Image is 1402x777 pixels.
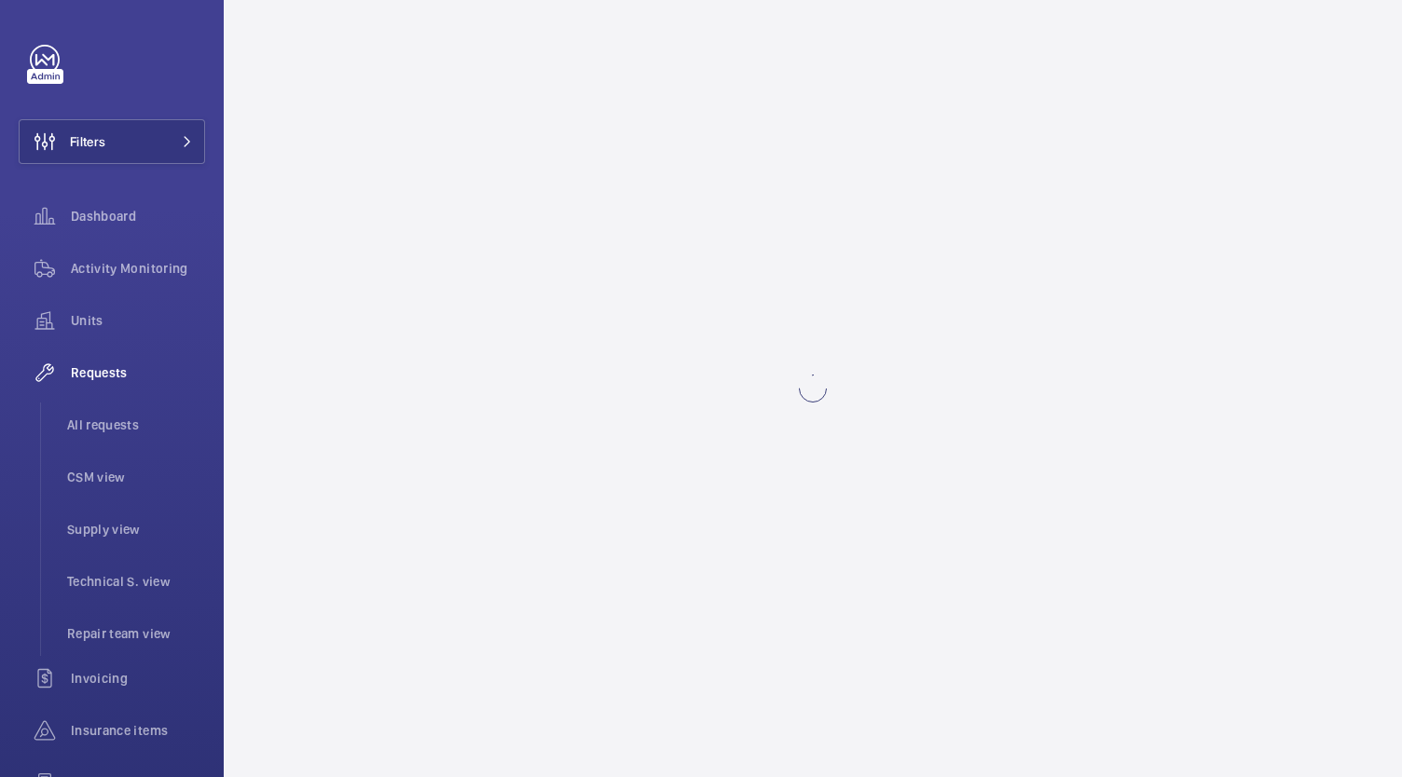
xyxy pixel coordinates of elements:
[67,468,205,486] span: CSM view
[71,721,205,740] span: Insurance items
[67,520,205,538] span: Supply view
[71,207,205,225] span: Dashboard
[19,119,205,164] button: Filters
[70,132,105,151] span: Filters
[67,624,205,643] span: Repair team view
[67,572,205,591] span: Technical S. view
[67,416,205,434] span: All requests
[71,669,205,688] span: Invoicing
[71,259,205,278] span: Activity Monitoring
[71,311,205,330] span: Units
[71,363,205,382] span: Requests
